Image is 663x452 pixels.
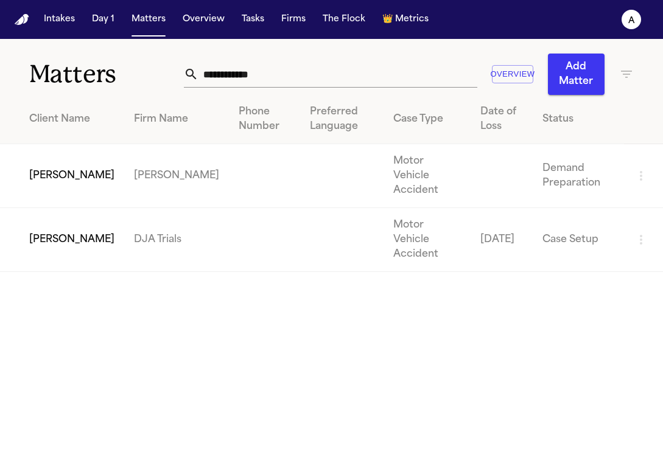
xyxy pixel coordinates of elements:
button: Overview [178,9,230,30]
td: Case Setup [533,208,624,272]
button: Tasks [237,9,269,30]
div: Date of Loss [480,105,522,134]
div: Preferred Language [310,105,374,134]
img: Finch Logo [15,14,29,26]
button: Intakes [39,9,80,30]
button: Add Matter [548,54,605,95]
button: Overview [492,65,533,84]
button: The Flock [318,9,370,30]
button: Matters [127,9,170,30]
button: crownMetrics [377,9,433,30]
button: Firms [276,9,310,30]
div: Case Type [393,112,461,127]
div: Status [542,112,614,127]
td: [PERSON_NAME] [124,144,229,208]
td: DJA Trials [124,208,229,272]
td: Motor Vehicle Accident [384,144,471,208]
td: Demand Preparation [533,144,624,208]
td: [DATE] [471,208,532,272]
div: Firm Name [134,112,219,127]
div: Client Name [29,112,114,127]
div: Phone Number [239,105,290,134]
h1: Matters [29,59,184,89]
a: Home [15,14,29,26]
button: Day 1 [87,9,119,30]
td: Motor Vehicle Accident [384,208,471,272]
